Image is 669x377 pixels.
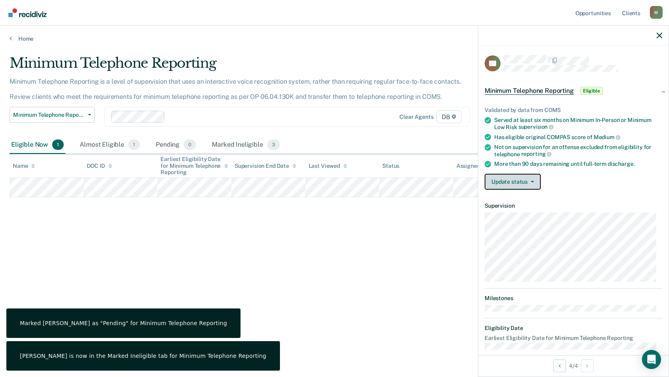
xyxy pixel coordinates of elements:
span: supervision [518,124,554,130]
span: 3 [267,139,280,150]
span: Minimum Telephone Reporting [13,112,85,118]
dt: Milestones [485,295,662,302]
a: Home [10,35,659,42]
div: Marked Ineligible [210,136,282,154]
span: 1 [52,139,64,150]
div: 4 / 4 [478,355,669,376]
div: Marked [PERSON_NAME] as "Pending" for Minimum Telephone Reporting [20,320,227,327]
div: Open Intercom Messenger [642,350,661,369]
span: 1 [128,139,140,150]
span: 0 [184,139,196,150]
dt: Eligibility Date [485,325,662,332]
div: Minimum Telephone Reporting [10,55,511,78]
span: discharge. [608,161,635,167]
button: Update status [485,174,541,190]
button: Previous Opportunity [553,359,566,372]
div: Not on supervision for an offense excluded from eligibility for telephone [494,144,662,157]
div: [PERSON_NAME] is now in the Marked Ineligible tab for Minimum Telephone Reporting [20,352,266,359]
div: Status [382,163,399,169]
div: Name [13,163,35,169]
span: Minimum Telephone Reporting [485,87,574,95]
dt: Supervision [485,202,662,209]
div: Minimum Telephone ReportingEligible [478,78,669,104]
div: Served at least six months on Minimum In-Person or Minimum Low Risk [494,117,662,130]
div: Has eligible original COMPAS score of [494,134,662,141]
div: Almost Eligible [78,136,141,154]
span: Medium [594,134,620,140]
div: Eligible Now [10,136,65,154]
img: Recidiviz [8,8,47,17]
p: Minimum Telephone Reporting is a level of supervision that uses an interactive voice recognition ... [10,78,461,100]
div: Supervision End Date [235,163,296,169]
div: Assigned to [456,163,494,169]
div: M [650,6,663,19]
div: Pending [154,136,198,154]
dt: Earliest Eligibility Date for Minimum Telephone Reporting [485,335,662,342]
button: Next Opportunity [581,359,594,372]
span: Eligible [580,87,603,95]
div: Last Viewed [309,163,347,169]
span: reporting [521,151,552,157]
div: Clear agents [399,114,433,120]
div: Earliest Eligibility Date for Minimum Telephone Reporting [160,156,228,176]
div: DOC ID [87,163,112,169]
div: Validated by data from COMS [485,107,662,114]
div: More than 90 days remaining until full-term [494,161,662,167]
button: Profile dropdown button [650,6,663,19]
span: D8 [436,110,462,123]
